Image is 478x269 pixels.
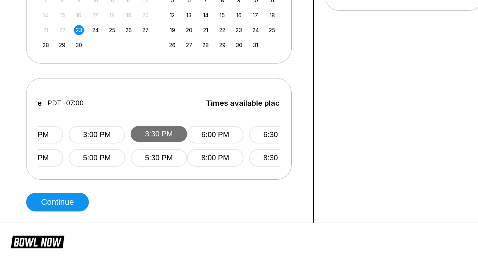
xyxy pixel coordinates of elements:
[201,40,211,50] div: Choose Tuesday, October 28th, 2025
[90,25,100,35] div: Choose Wednesday, September 24th, 2025
[234,40,244,50] div: Choose Thursday, October 30th, 2025
[234,25,244,35] div: Choose Thursday, October 23rd, 2025
[57,10,67,20] div: Not available Monday, September 15th, 2025
[184,40,194,50] div: Choose Monday, October 27th, 2025
[57,25,67,35] div: Not available Monday, September 22nd, 2025
[74,10,84,20] div: Not available Tuesday, September 16th, 2025
[217,10,227,20] div: Choose Wednesday, October 15th, 2025
[249,126,305,143] button: 6:30 PM
[184,10,194,20] div: Choose Monday, October 13th, 2025
[57,40,67,50] div: Choose Monday, September 29th, 2025
[251,25,261,35] div: Choose Friday, October 24th, 2025
[251,40,261,50] div: Choose Friday, October 31st, 2025
[217,25,227,35] div: Choose Wednesday, October 22nd, 2025
[201,10,211,20] div: Choose Tuesday, October 14th, 2025
[69,126,125,143] button: 3:00 PM
[249,149,305,167] button: 8:30 PM
[206,99,284,107] span: Times available place
[74,25,84,35] div: Choose Tuesday, September 23rd, 2025
[124,10,134,20] div: Not available Friday, September 19th, 2025
[41,25,51,35] div: Not available Sunday, September 21st, 2025
[41,40,51,50] div: Choose Sunday, September 28th, 2025
[201,25,211,35] div: Choose Tuesday, October 21st, 2025
[41,10,51,20] div: Not available Sunday, September 14th, 2025
[167,40,177,50] div: Choose Sunday, October 26th, 2025
[90,10,100,20] div: Not available Wednesday, September 17th, 2025
[187,149,243,167] button: 8:00 PM
[107,25,117,35] div: Choose Thursday, September 25th, 2025
[47,99,84,107] span: PDT -07:00
[140,25,150,35] div: Choose Saturday, September 27th, 2025
[167,25,177,35] div: Choose Sunday, October 19th, 2025
[131,149,187,167] button: 5:30 PM
[267,25,277,35] div: Choose Saturday, October 25th, 2025
[234,10,244,20] div: Choose Thursday, October 16th, 2025
[140,10,150,20] div: Not available Saturday, September 20th, 2025
[187,126,243,143] button: 6:00 PM
[69,149,125,167] button: 5:00 PM
[167,10,177,20] div: Choose Sunday, October 12th, 2025
[124,25,134,35] div: Choose Friday, September 26th, 2025
[217,40,227,50] div: Choose Wednesday, October 29th, 2025
[184,25,194,35] div: Choose Monday, October 20th, 2025
[74,40,84,50] div: Choose Tuesday, September 30th, 2025
[26,193,89,211] button: Continue
[131,126,187,142] button: 3:30 PM
[107,10,117,20] div: Not available Thursday, September 18th, 2025
[251,10,261,20] div: Choose Friday, October 17th, 2025
[267,10,277,20] div: Choose Saturday, October 18th, 2025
